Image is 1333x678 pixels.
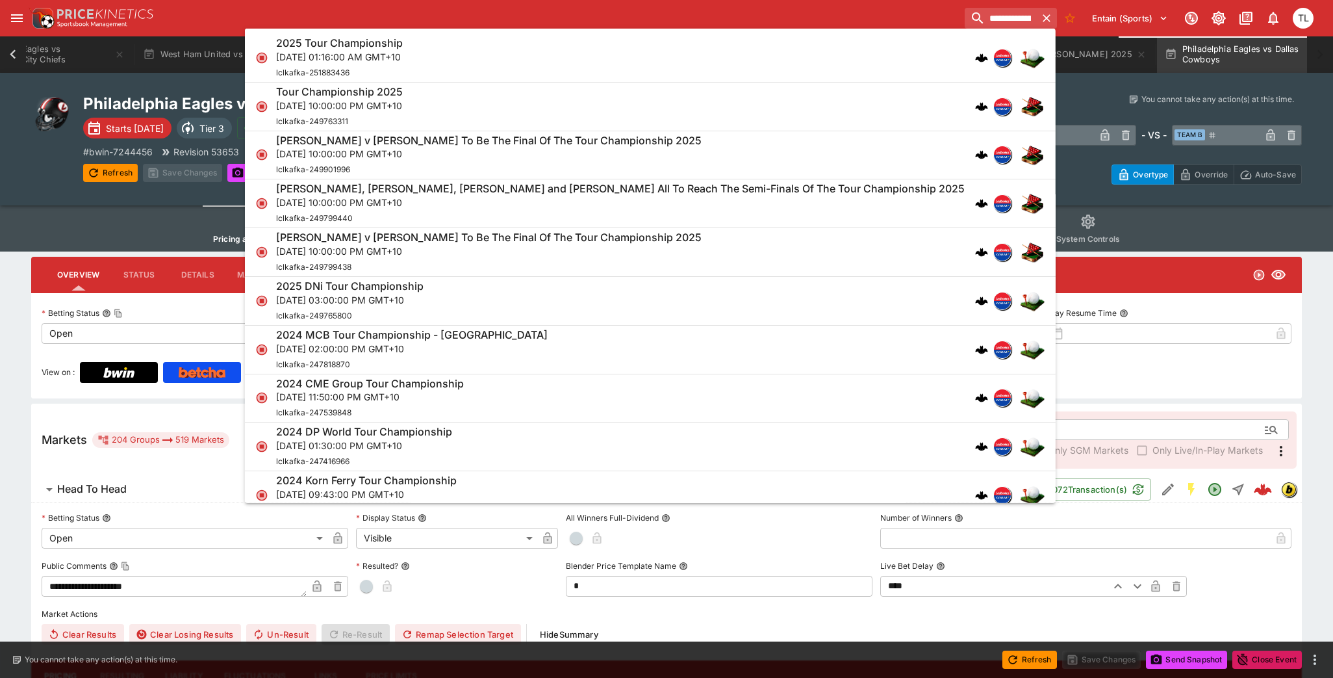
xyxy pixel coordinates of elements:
input: search [965,8,1036,29]
img: snooker.png [1019,142,1045,168]
p: Starts [DATE] [106,122,164,135]
svg: Closed [255,51,268,64]
img: lclkafka.png [994,487,1011,504]
button: Betting StatusCopy To Clipboard [102,309,111,318]
button: Remap Selection Target [395,624,521,645]
div: lclkafka [993,292,1011,310]
svg: Open [1207,482,1223,497]
span: lclkafka-249901996 [276,164,350,174]
div: Trent Lewis [1293,8,1314,29]
svg: More [1273,443,1289,459]
p: Overtype [1133,168,1168,181]
button: Open [1260,418,1283,441]
p: Resulted? [356,560,398,571]
img: snooker.png [1019,239,1045,265]
p: [DATE] 11:50:00 PM GMT+10 [276,390,464,404]
button: Display Status [418,514,427,523]
p: Revision 53653 [173,145,239,159]
div: 204 Groups 519 Markets [97,432,224,448]
p: You cannot take any action(s) at this time. [1141,94,1294,105]
span: lclkafka-247818870 [276,359,350,369]
span: Pricing and Results [213,234,287,244]
p: Live Bet Delay [880,560,933,571]
img: lclkafka.png [994,195,1011,212]
button: No Bookmarks [1060,8,1080,29]
h5: Markets [42,432,87,447]
button: Copy To Clipboard [121,562,130,571]
img: bwin [1282,482,1296,497]
svg: Closed [255,246,268,259]
span: Re-Result [322,624,390,645]
p: Tier 3 [199,122,224,135]
h6: Tour Championship 2025 [276,85,403,99]
button: Status [110,259,168,291]
button: Edit Detail [1156,478,1180,501]
button: AFL [PERSON_NAME] 2025 [993,36,1154,73]
button: Blender Price Template Name [679,562,688,571]
span: Only Live/In-Play Markets [1152,443,1263,457]
button: Documentation [1234,7,1258,30]
button: Trent Lewis [1289,4,1317,33]
div: cerberus [975,294,988,307]
span: lclkafka-249799440 [276,213,353,223]
img: lclkafka.png [994,49,1011,66]
div: cerberus [975,197,988,210]
p: [DATE] 02:00:00 PM GMT+10 [276,341,548,355]
img: logo-cerberus.svg [975,489,988,502]
button: Head To Head [31,476,1039,502]
h6: 2024 DP World Tour Championship [276,425,452,439]
div: lclkafka [993,49,1011,67]
div: lclkafka [993,486,1011,504]
div: lclkafka [993,437,1011,456]
img: lclkafka.png [994,438,1011,455]
p: Betting Status [42,512,99,523]
button: Overview [47,259,110,291]
div: cerberus [975,391,988,404]
button: Copy To Clipboard [114,309,123,318]
div: bwin [1281,482,1297,497]
svg: Open [1252,268,1265,281]
img: Bwin [103,367,134,378]
button: Send Snapshot [1146,651,1227,669]
button: Match Times [227,259,304,291]
p: All Winners Full-Dividend [566,512,659,523]
button: Play Resume Time [1119,309,1128,318]
button: Live Bet Delay [936,562,945,571]
div: cerberus [975,99,988,112]
img: golf.png [1019,482,1045,508]
button: Clear Losing Results [129,624,241,645]
button: SGM Enabled [1180,478,1203,501]
h6: 2024 Korn Ferry Tour Championship [276,474,457,488]
button: Betting Status [102,514,111,523]
button: Un-Result [246,624,316,645]
img: lclkafka.png [994,389,1011,406]
svg: Closed [255,197,268,210]
svg: Closed [255,294,268,307]
button: Simulator Prices Available [237,117,372,139]
div: cerberus [975,440,988,453]
h6: - VS - [1141,128,1167,142]
p: [DATE] 10:00:00 PM GMT+10 [276,98,403,112]
h6: [PERSON_NAME], [PERSON_NAME], [PERSON_NAME] and [PERSON_NAME] All To Reach The Semi-Finals Of The... [276,182,965,196]
img: snooker.png [1019,93,1045,119]
span: lclkafka-247539848 [276,408,351,417]
img: golf.png [1019,336,1045,362]
button: Details [168,259,227,291]
div: lclkafka [993,97,1011,115]
p: [DATE] 10:00:00 PM GMT+10 [276,244,702,258]
p: [DATE] 01:16:00 AM GMT+10 [276,50,403,64]
img: Sportsbook Management [57,21,127,27]
span: lclkafka-251883436 [276,68,349,77]
button: Connected to PK [1180,7,1203,30]
span: Only SGM Markets [1048,443,1128,457]
label: View on : [42,362,75,383]
img: golf.png [1019,385,1045,411]
h6: 2024 CME Group Tour Championship [276,376,464,390]
img: lclkafka.png [994,98,1011,114]
img: Betcha [179,367,225,378]
button: Open [1203,478,1226,501]
button: Send Snapshot [227,164,309,182]
div: lclkafka [993,340,1011,358]
img: american_football.png [31,94,73,135]
div: cerberus [975,148,988,161]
